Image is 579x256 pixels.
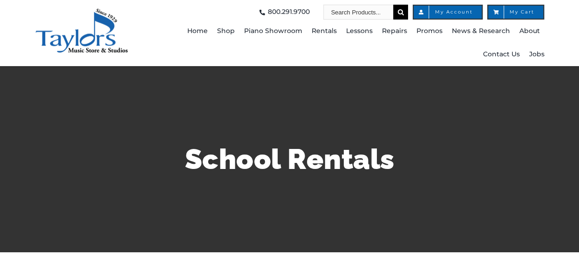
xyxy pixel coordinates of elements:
[346,24,372,39] span: Lessons
[451,24,510,39] span: News & Research
[381,24,407,39] span: Repairs
[381,20,407,43] a: Repairs
[519,20,539,43] a: About
[217,24,234,39] span: Shop
[267,5,309,20] span: 800.291.9700
[413,5,483,20] a: My Account
[35,8,128,16] a: taylors-music-store-west-chester
[416,20,442,43] a: Promos
[346,20,372,43] a: Lessons
[483,47,519,62] span: Contact Us
[423,10,472,14] span: My Account
[323,5,393,20] input: Search Products...
[529,47,544,62] span: Jobs
[244,24,302,39] span: Piano Showroom
[529,43,544,66] a: Jobs
[17,140,562,179] h1: School Rentals
[167,5,545,20] nav: Top Right
[519,24,539,39] span: About
[217,20,234,43] a: Shop
[311,24,336,39] span: Rentals
[487,5,544,20] a: My Cart
[256,5,309,20] a: 800.291.9700
[167,20,545,66] nav: Main Menu
[416,24,442,39] span: Promos
[497,10,534,14] span: My Cart
[187,20,207,43] a: Home
[451,20,510,43] a: News & Research
[244,20,302,43] a: Piano Showroom
[311,20,336,43] a: Rentals
[187,24,207,39] span: Home
[483,43,519,66] a: Contact Us
[393,5,408,20] input: Search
